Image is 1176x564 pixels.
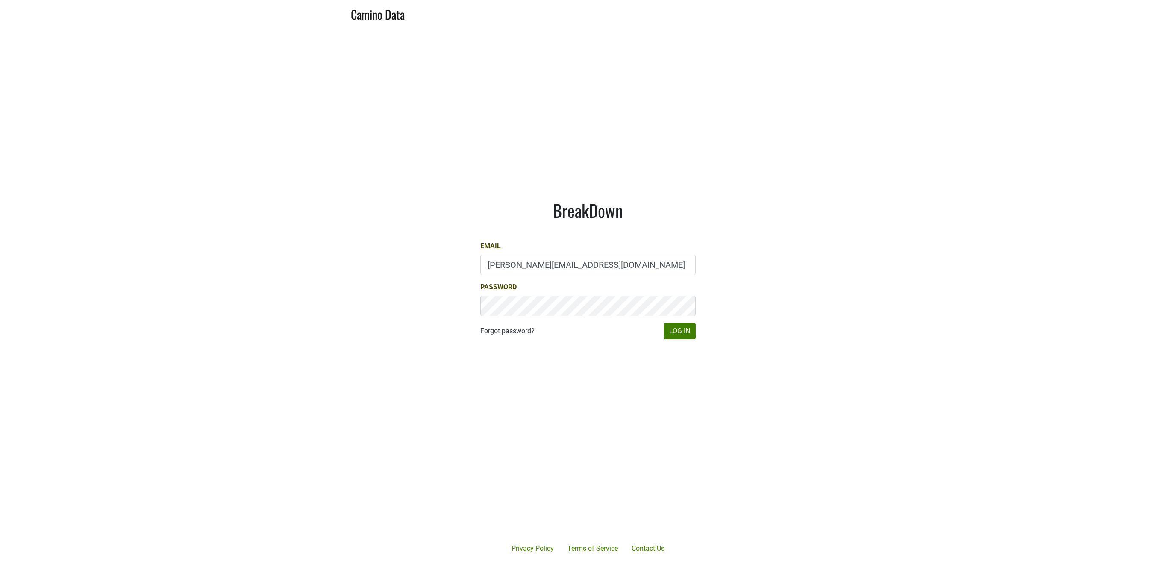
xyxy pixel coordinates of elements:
button: Log In [664,323,696,339]
a: Forgot password? [480,326,535,336]
a: Privacy Policy [505,540,561,557]
h1: BreakDown [480,200,696,220]
label: Password [480,282,517,292]
label: Email [480,241,501,251]
a: Contact Us [625,540,671,557]
a: Terms of Service [561,540,625,557]
a: Camino Data [351,3,405,23]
